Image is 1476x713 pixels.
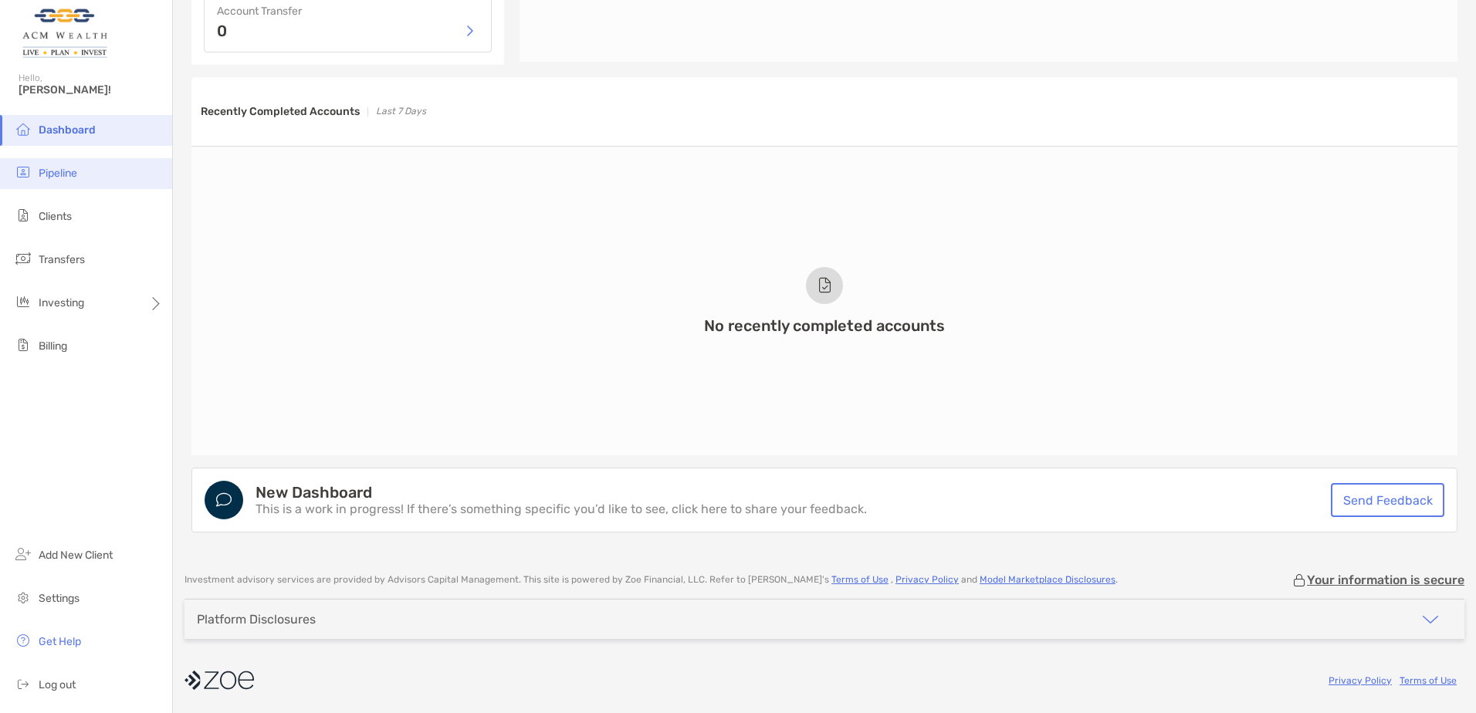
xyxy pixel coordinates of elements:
p: Your information is secure [1307,573,1464,587]
span: [PERSON_NAME]! [19,83,163,96]
span: Settings [39,592,80,605]
img: clients icon [14,206,32,225]
a: Send Feedback [1331,483,1444,517]
a: Terms of Use [1400,675,1457,686]
a: Privacy Policy [1329,675,1392,686]
span: Billing [39,340,67,353]
img: get-help icon [14,631,32,650]
span: Investing [39,296,84,309]
a: Privacy Policy [895,574,959,585]
img: billing icon [14,336,32,354]
img: Zoe Logo [19,6,110,62]
p: Last 7 Days [376,102,426,121]
span: Log out [39,678,76,691]
a: Terms of Use [831,574,889,585]
div: Platform Disclosures [197,612,316,627]
span: Get Help [39,635,81,648]
img: investing icon [14,292,32,311]
p: Investment advisory services are provided by Advisors Capital Management . This site is powered b... [184,574,1118,586]
h4: Account Transfer [217,5,479,18]
img: pipeline icon [14,163,32,181]
span: Add New Client [39,549,113,562]
img: company logo [184,663,254,698]
p: 0 [217,23,227,39]
img: icon arrow [1421,610,1440,629]
img: transfers icon [14,249,32,268]
span: Transfers [39,253,85,266]
h3: No recently completed accounts [704,316,945,335]
a: Model Marketplace Disclosures [980,574,1115,585]
span: Dashboard [39,123,96,137]
img: settings icon [14,588,32,607]
h4: New Dashboard [256,485,867,500]
img: dashboard icon [14,120,32,138]
p: This is a work in progress! If there’s something specific you’d like to see, click here to share ... [256,503,867,515]
span: Clients [39,210,72,223]
span: Pipeline [39,167,77,180]
h3: Recently Completed Accounts [201,105,360,118]
img: logout icon [14,674,32,693]
img: add_new_client icon [14,545,32,563]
